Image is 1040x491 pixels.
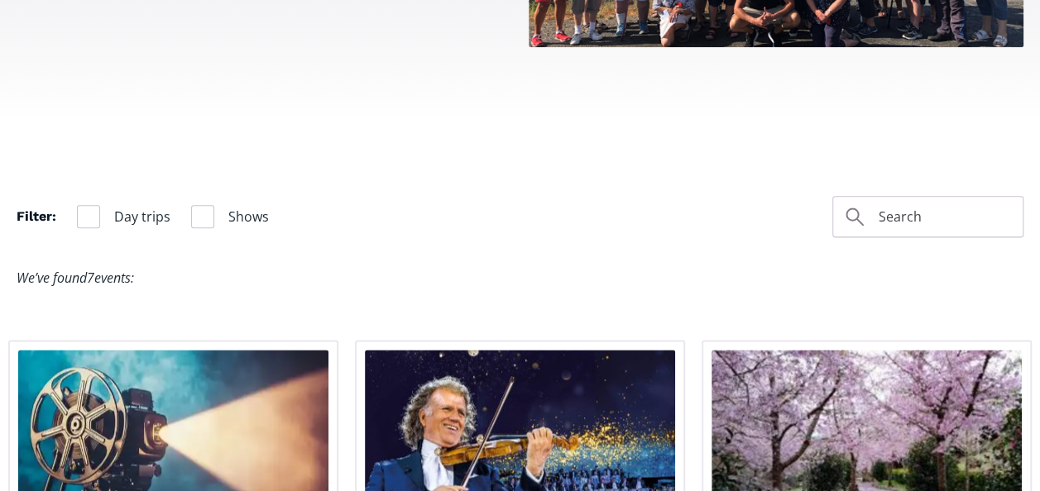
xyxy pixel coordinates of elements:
form: Filter 2 [832,196,1023,237]
span: Day trips [114,206,170,228]
span: 7 [87,269,94,287]
h4: Filter: [17,207,56,226]
input: Search day trips and shows [832,196,1023,237]
span: Shows [228,206,269,228]
div: We’ve found events: [17,266,134,290]
form: Filter [17,205,269,228]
